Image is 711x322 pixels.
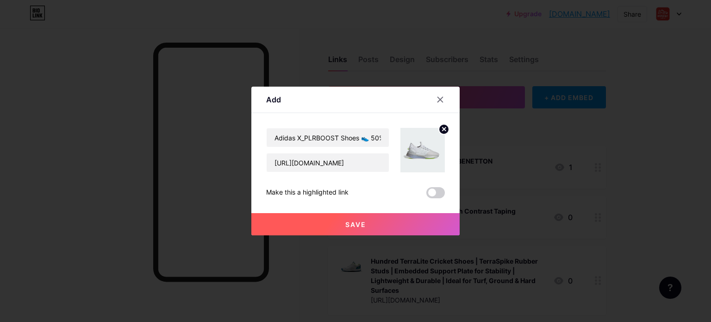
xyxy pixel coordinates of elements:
[266,187,349,198] div: Make this a highlighted link
[251,213,460,235] button: Save
[267,128,389,147] input: Title
[267,153,389,172] input: URL
[345,221,366,228] span: Save
[266,94,281,105] div: Add
[400,128,445,172] img: link_thumbnail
